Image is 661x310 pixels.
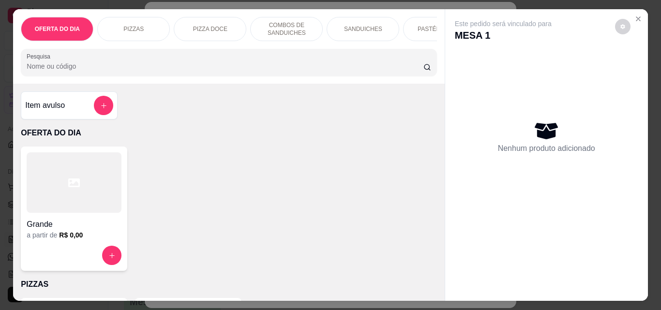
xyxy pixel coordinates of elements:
button: add-separate-item [94,96,113,115]
button: increase-product-quantity [102,246,121,265]
button: Close [631,11,646,27]
p: COMBOS DE SANDUICHES [258,21,315,37]
p: OFERTA DO DIA [35,25,80,33]
p: Este pedido será vinculado para [455,19,552,29]
p: PIZZAS [123,25,144,33]
button: decrease-product-quantity [615,19,631,34]
input: Pesquisa [27,61,423,71]
p: PIZZA DOCE [193,25,227,33]
label: Pesquisa [27,52,54,60]
p: PIZZAS [21,279,436,290]
div: a partir de [27,230,121,240]
h4: Grande [27,219,121,230]
p: SANDUICHES [344,25,382,33]
p: OFERTA DO DIA [21,127,436,139]
p: MESA 1 [455,29,552,42]
p: PASTÉIS (14cm) [418,25,461,33]
h4: Item avulso [25,100,65,111]
p: Nenhum produto adicionado [498,143,595,154]
h6: R$ 0,00 [59,230,83,240]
